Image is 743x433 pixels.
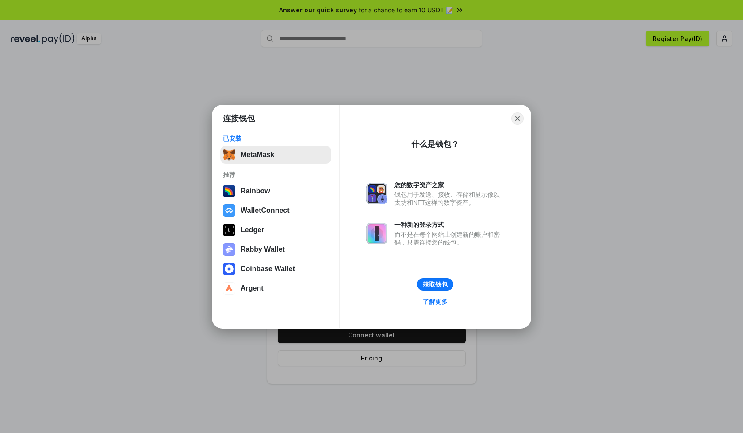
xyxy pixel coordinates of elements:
[241,284,264,292] div: Argent
[223,224,235,236] img: svg+xml,%3Csvg%20xmlns%3D%22http%3A%2F%2Fwww.w3.org%2F2000%2Fsvg%22%20width%3D%2228%22%20height%3...
[223,149,235,161] img: svg+xml,%3Csvg%20fill%3D%22none%22%20height%3D%2233%22%20viewBox%3D%220%200%2035%2033%22%20width%...
[223,282,235,295] img: svg+xml,%3Csvg%20width%3D%2228%22%20height%3D%2228%22%20viewBox%3D%220%200%2028%2028%22%20fill%3D...
[394,181,504,189] div: 您的数字资产之家
[241,265,295,273] div: Coinbase Wallet
[394,230,504,246] div: 而不是在每个网站上创建新的账户和密码，只需连接您的钱包。
[241,187,270,195] div: Rainbow
[423,298,448,306] div: 了解更多
[394,221,504,229] div: 一种新的登录方式
[223,204,235,217] img: svg+xml,%3Csvg%20width%3D%2228%22%20height%3D%2228%22%20viewBox%3D%220%200%2028%2028%22%20fill%3D...
[220,221,331,239] button: Ledger
[241,207,290,215] div: WalletConnect
[417,296,453,307] a: 了解更多
[417,278,453,291] button: 获取钱包
[411,139,459,149] div: 什么是钱包？
[223,113,255,124] h1: 连接钱包
[366,183,387,204] img: svg+xml,%3Csvg%20xmlns%3D%22http%3A%2F%2Fwww.w3.org%2F2000%2Fsvg%22%20fill%3D%22none%22%20viewBox...
[241,151,274,159] div: MetaMask
[366,223,387,244] img: svg+xml,%3Csvg%20xmlns%3D%22http%3A%2F%2Fwww.w3.org%2F2000%2Fsvg%22%20fill%3D%22none%22%20viewBox...
[241,226,264,234] div: Ledger
[394,191,504,207] div: 钱包用于发送、接收、存储和显示像以太坊和NFT这样的数字资产。
[423,280,448,288] div: 获取钱包
[220,202,331,219] button: WalletConnect
[223,263,235,275] img: svg+xml,%3Csvg%20width%3D%2228%22%20height%3D%2228%22%20viewBox%3D%220%200%2028%2028%22%20fill%3D...
[241,245,285,253] div: Rabby Wallet
[223,171,329,179] div: 推荐
[220,280,331,297] button: Argent
[220,260,331,278] button: Coinbase Wallet
[223,185,235,197] img: svg+xml,%3Csvg%20width%3D%22120%22%20height%3D%22120%22%20viewBox%3D%220%200%20120%20120%22%20fil...
[220,146,331,164] button: MetaMask
[223,134,329,142] div: 已安装
[220,241,331,258] button: Rabby Wallet
[511,112,524,125] button: Close
[220,182,331,200] button: Rainbow
[223,243,235,256] img: svg+xml,%3Csvg%20xmlns%3D%22http%3A%2F%2Fwww.w3.org%2F2000%2Fsvg%22%20fill%3D%22none%22%20viewBox...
